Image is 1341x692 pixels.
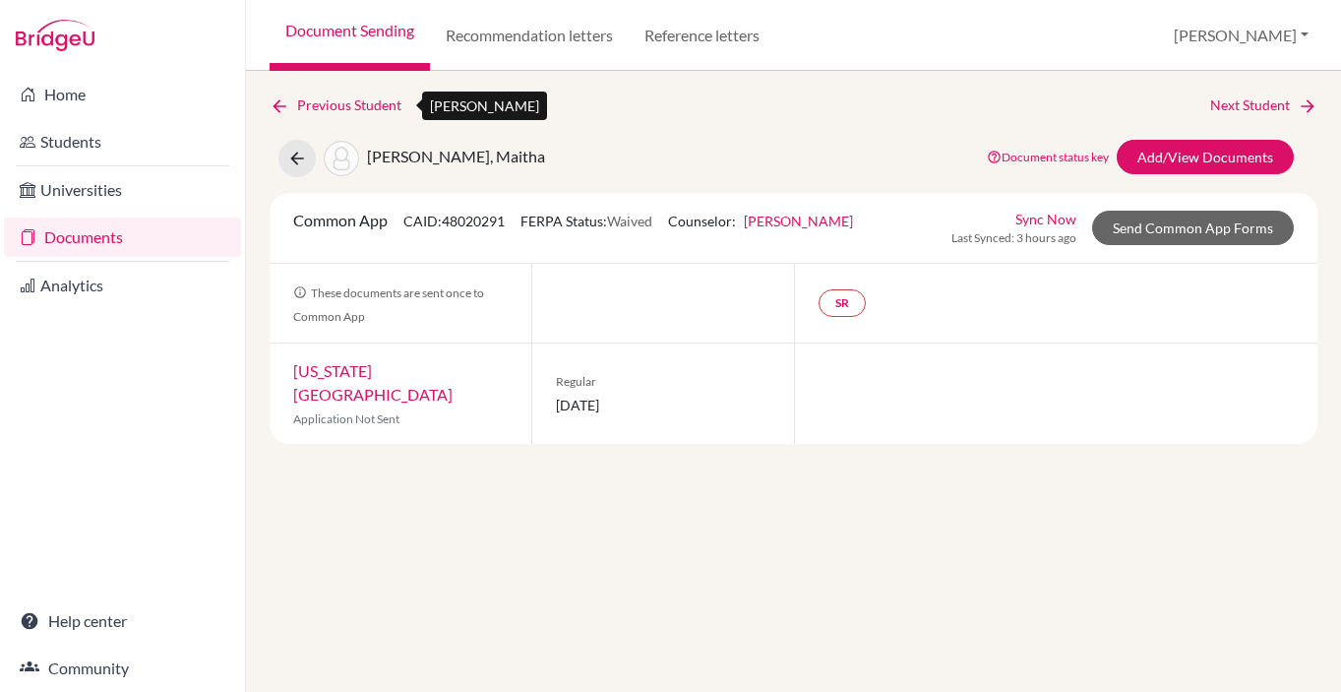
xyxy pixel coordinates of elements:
[293,361,453,404] a: [US_STATE][GEOGRAPHIC_DATA]
[367,147,545,165] span: [PERSON_NAME], Maitha
[607,213,652,229] span: Waived
[556,395,769,415] span: [DATE]
[1165,17,1317,54] button: [PERSON_NAME]
[1092,211,1294,245] a: Send Common App Forms
[1015,209,1076,229] a: Sync Now
[4,601,241,641] a: Help center
[744,213,853,229] a: [PERSON_NAME]
[422,92,547,120] div: [PERSON_NAME]
[668,213,853,229] span: Counselor:
[4,75,241,114] a: Home
[293,285,484,324] span: These documents are sent once to Common App
[819,289,866,317] a: SR
[4,649,241,688] a: Community
[293,211,388,229] span: Common App
[951,229,1076,247] span: Last Synced: 3 hours ago
[4,218,241,257] a: Documents
[1210,94,1317,116] a: Next Student
[520,213,652,229] span: FERPA Status:
[4,170,241,210] a: Universities
[556,373,769,391] span: Regular
[4,266,241,305] a: Analytics
[16,20,94,51] img: Bridge-U
[270,94,417,116] a: Previous Student
[1117,140,1294,174] a: Add/View Documents
[293,411,399,426] span: Application Not Sent
[4,122,241,161] a: Students
[987,150,1109,164] a: Document status key
[403,213,505,229] span: CAID: 48020291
